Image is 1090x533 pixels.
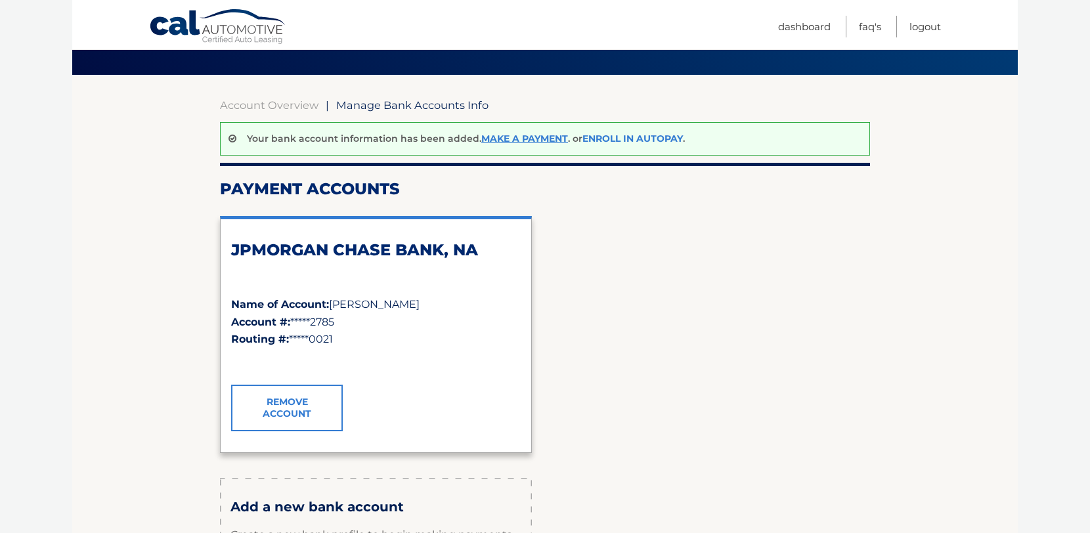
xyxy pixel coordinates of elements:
[247,133,685,144] p: Your bank account information has been added. . or .
[231,240,521,260] h2: JPMORGAN CHASE BANK, NA
[859,16,881,37] a: FAQ's
[231,385,343,431] a: Remove Account
[231,355,240,368] span: ✓
[231,316,290,328] strong: Account #:
[481,133,568,144] a: Make a payment
[220,98,318,112] a: Account Overview
[231,333,289,345] strong: Routing #:
[326,98,329,112] span: |
[230,499,521,515] h3: Add a new bank account
[220,179,870,199] h2: Payment Accounts
[329,298,420,310] span: [PERSON_NAME]
[909,16,941,37] a: Logout
[336,98,489,112] span: Manage Bank Accounts Info
[582,133,683,144] a: Enroll In AutoPay
[149,9,287,47] a: Cal Automotive
[231,298,329,310] strong: Name of Account:
[778,16,831,37] a: Dashboard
